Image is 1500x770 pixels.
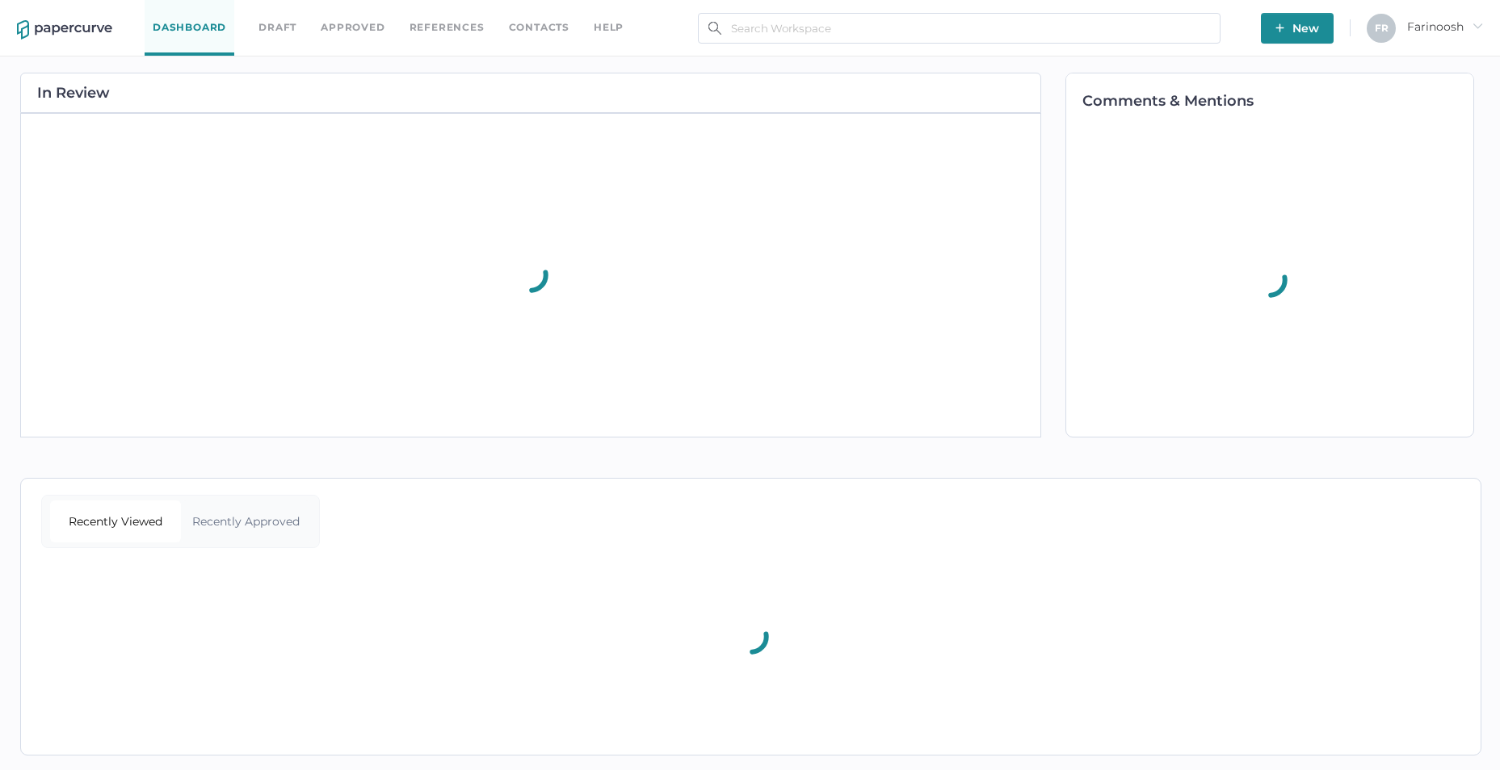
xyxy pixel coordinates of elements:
div: help [594,19,624,36]
a: Approved [321,19,384,36]
i: arrow_right [1472,20,1483,31]
h2: Comments & Mentions [1082,94,1473,108]
div: Recently Approved [181,500,312,542]
img: plus-white.e19ec114.svg [1275,23,1284,32]
div: animation [1237,243,1303,317]
a: Contacts [509,19,569,36]
img: search.bf03fe8b.svg [708,22,721,35]
span: Farinoosh [1407,19,1483,34]
button: New [1261,13,1334,44]
h2: In Review [37,86,110,100]
span: New [1275,13,1319,44]
div: animation [498,238,564,312]
a: References [410,19,485,36]
a: Draft [258,19,296,36]
div: animation [718,600,784,674]
span: F R [1375,22,1389,34]
div: Recently Viewed [50,500,181,542]
input: Search Workspace [698,13,1221,44]
img: papercurve-logo-colour.7244d18c.svg [17,20,112,40]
